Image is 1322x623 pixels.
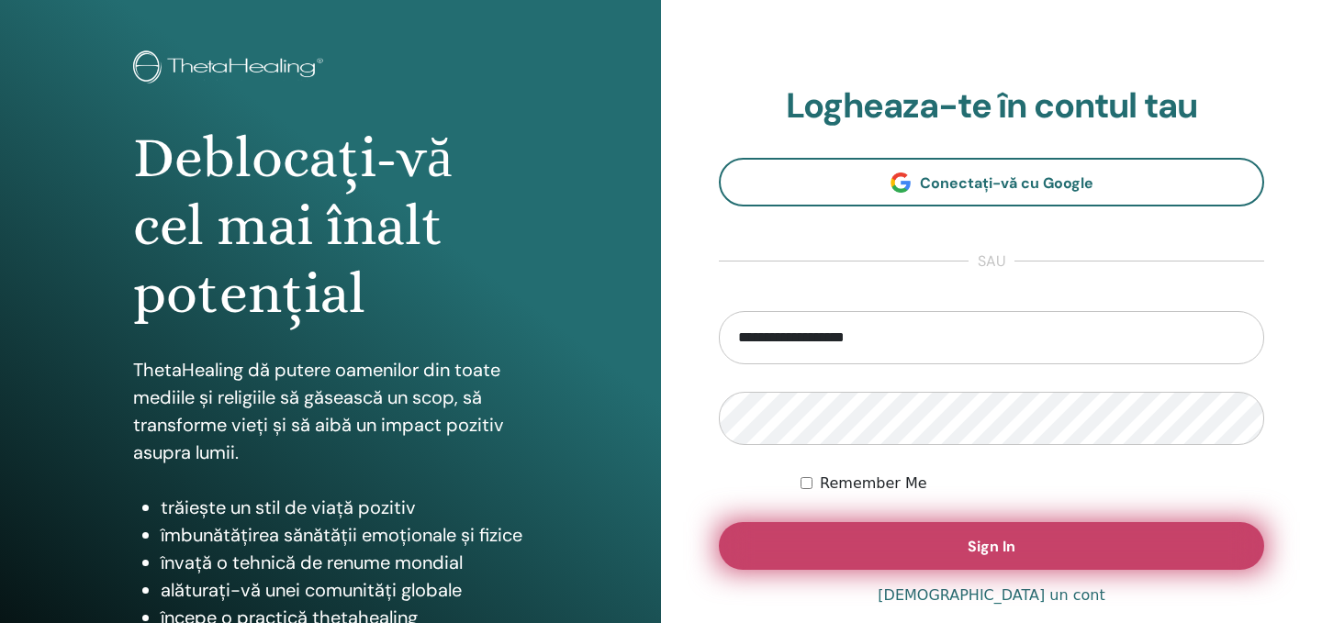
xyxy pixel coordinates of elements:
span: Sign In [968,537,1015,556]
div: Keep me authenticated indefinitely or until I manually logout [801,473,1264,495]
li: îmbunătățirea sănătății emoționale și fizice [161,521,528,549]
a: [DEMOGRAPHIC_DATA] un cont [878,584,1104,606]
h2: Logheaza-te în contul tau [719,85,1264,128]
label: Remember Me [820,473,927,495]
li: trăiește un stil de viață pozitiv [161,494,528,521]
li: învață o tehnică de renume mondial [161,549,528,576]
span: sau [969,250,1014,273]
a: Conectați-vă cu Google [719,158,1264,206]
span: Conectați-vă cu Google [920,173,1093,193]
li: alăturați-vă unei comunități globale [161,576,528,604]
button: Sign In [719,522,1264,570]
p: ThetaHealing dă putere oamenilor din toate mediile și religiile să găsească un scop, să transform... [133,356,528,466]
h1: Deblocați-vă cel mai înalt potențial [133,124,528,328]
